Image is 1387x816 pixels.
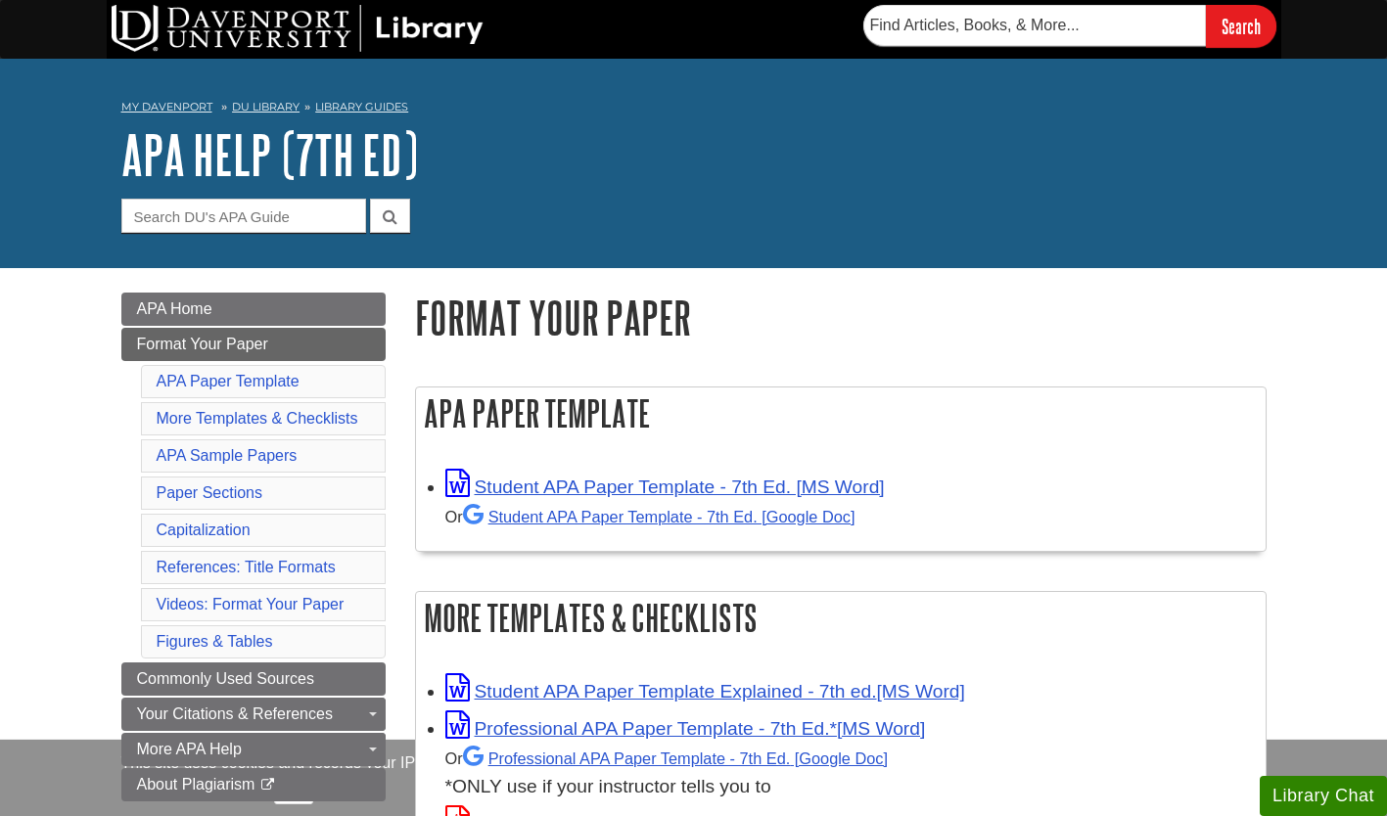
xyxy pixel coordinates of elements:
a: APA Sample Papers [157,447,298,464]
span: Commonly Used Sources [137,670,314,687]
a: Commonly Used Sources [121,662,386,696]
span: More APA Help [137,741,242,757]
input: Search [1206,5,1276,47]
a: Format Your Paper [121,328,386,361]
h1: Format Your Paper [415,293,1267,342]
a: APA Help (7th Ed) [121,124,418,185]
a: Paper Sections [157,484,263,501]
a: Videos: Format Your Paper [157,596,345,612]
a: My Davenport [121,99,212,115]
span: About Plagiarism [137,776,255,793]
span: APA Home [137,300,212,317]
a: APA Home [121,293,386,326]
a: Your Citations & References [121,698,386,731]
a: Capitalization [157,521,251,538]
div: Guide Page Menu [121,293,386,801]
h2: More Templates & Checklists [416,592,1266,644]
a: Professional APA Paper Template - 7th Ed. [463,749,888,767]
a: Library Guides [315,100,408,113]
h2: APA Paper Template [416,387,1266,439]
span: Your Citations & References [137,705,333,722]
a: Link opens in new window [445,476,885,497]
div: *ONLY use if your instructor tells you to [445,744,1256,801]
span: Format Your Paper [137,336,268,352]
a: Link opens in new window [445,681,965,702]
nav: breadcrumb [121,94,1267,125]
form: Searches DU Library's articles, books, and more [863,5,1276,47]
a: DU Library [232,100,300,113]
button: Library Chat [1260,776,1387,816]
img: DU Library [112,5,484,52]
input: Search DU's APA Guide [121,199,366,233]
a: More Templates & Checklists [157,410,358,427]
a: References: Title Formats [157,559,336,575]
i: This link opens in a new window [259,779,276,792]
a: Figures & Tables [157,633,273,650]
a: More APA Help [121,733,386,766]
small: Or [445,749,888,767]
a: Link opens in new window [445,718,926,739]
small: Or [445,508,855,525]
a: Student APA Paper Template - 7th Ed. [Google Doc] [463,508,855,525]
a: About Plagiarism [121,768,386,801]
a: APA Paper Template [157,373,300,389]
input: Find Articles, Books, & More... [863,5,1206,46]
